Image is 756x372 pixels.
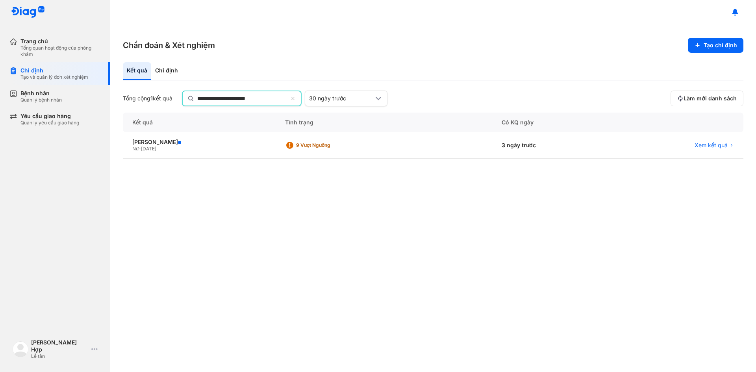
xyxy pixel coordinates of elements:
[492,132,612,159] div: 3 ngày trước
[296,142,359,148] div: 9 Vượt ngưỡng
[309,95,374,102] div: 30 ngày trước
[20,113,79,120] div: Yêu cầu giao hàng
[132,139,266,146] div: [PERSON_NAME]
[20,67,88,74] div: Chỉ định
[123,62,151,80] div: Kết quả
[688,38,743,53] button: Tạo chỉ định
[20,90,62,97] div: Bệnh nhân
[141,146,156,152] span: [DATE]
[31,339,88,353] div: [PERSON_NAME] Hợp
[20,74,88,80] div: Tạo và quản lý đơn xét nghiệm
[684,95,737,102] span: Làm mới danh sách
[20,120,79,126] div: Quản lý yêu cầu giao hàng
[11,6,45,19] img: logo
[492,113,612,132] div: Có KQ ngày
[695,142,728,149] span: Xem kết quả
[20,97,62,103] div: Quản lý bệnh nhân
[276,113,492,132] div: Tình trạng
[132,146,139,152] span: Nữ
[151,62,182,80] div: Chỉ định
[20,45,101,57] div: Tổng quan hoạt động của phòng khám
[671,91,743,106] button: Làm mới danh sách
[123,113,276,132] div: Kết quả
[13,341,28,357] img: logo
[123,95,172,102] div: Tổng cộng kết quả
[139,146,141,152] span: -
[123,40,215,51] h3: Chẩn đoán & Xét nghiệm
[20,38,101,45] div: Trang chủ
[150,95,153,102] span: 1
[31,353,88,359] div: Lễ tân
